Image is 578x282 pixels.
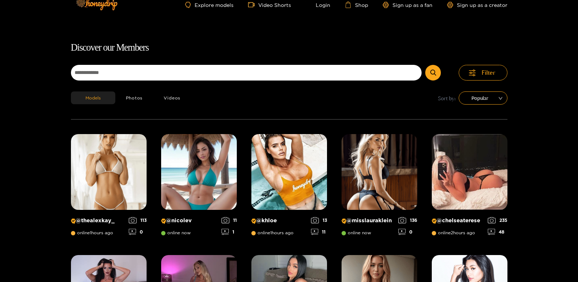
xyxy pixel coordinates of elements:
a: Shop [345,1,368,8]
span: online 2 hours ago [432,230,475,235]
span: online 1 hours ago [71,230,113,235]
span: video-camera [248,1,258,8]
a: Creator Profile Image: chelseaterese@chelseatereseonline2hours ago23548 [432,134,507,240]
a: Sign up as a creator [447,2,507,8]
a: Explore models [185,2,233,8]
img: Creator Profile Image: thealexkay_ [71,134,147,210]
button: Photos [115,91,154,104]
img: Creator Profile Image: misslauraklein [342,134,417,210]
h1: Discover our Members [71,40,507,55]
button: Models [71,91,115,104]
div: 0 [129,229,147,235]
button: Filter [459,65,507,81]
div: 0 [398,229,417,235]
button: Submit Search [425,65,441,81]
span: online 1 hours ago [251,230,294,235]
div: 11 [222,217,237,223]
span: online now [342,230,371,235]
div: 13 [311,217,327,223]
p: @ chelseaterese [432,217,484,224]
span: online now [161,230,191,235]
div: 235 [488,217,507,223]
div: 113 [129,217,147,223]
a: Creator Profile Image: khloe@khloeonline1hours ago1311 [251,134,327,240]
div: 11 [311,229,327,235]
div: sort [459,91,507,105]
div: 48 [488,229,507,235]
a: Video Shorts [248,1,291,8]
a: Sign up as a fan [383,2,432,8]
img: Creator Profile Image: khloe [251,134,327,210]
img: Creator Profile Image: nicolev [161,134,237,210]
span: Popular [464,93,502,103]
p: @ nicolev [161,217,218,224]
div: 1 [222,229,237,235]
img: Creator Profile Image: chelseaterese [432,134,507,210]
a: Creator Profile Image: nicolev@nicolevonline now111 [161,134,237,240]
a: Creator Profile Image: thealexkay_@thealexkay_online1hours ago1130 [71,134,147,240]
span: Filter [482,68,495,77]
div: 136 [398,217,417,223]
span: Sort by: [438,94,456,102]
p: @ misslauraklein [342,217,395,224]
a: Creator Profile Image: misslauraklein@misslaurakleinonline now1360 [342,134,417,240]
p: @ thealexkay_ [71,217,125,224]
a: Login [306,1,330,8]
button: Videos [153,91,191,104]
p: @ khloe [251,217,307,224]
